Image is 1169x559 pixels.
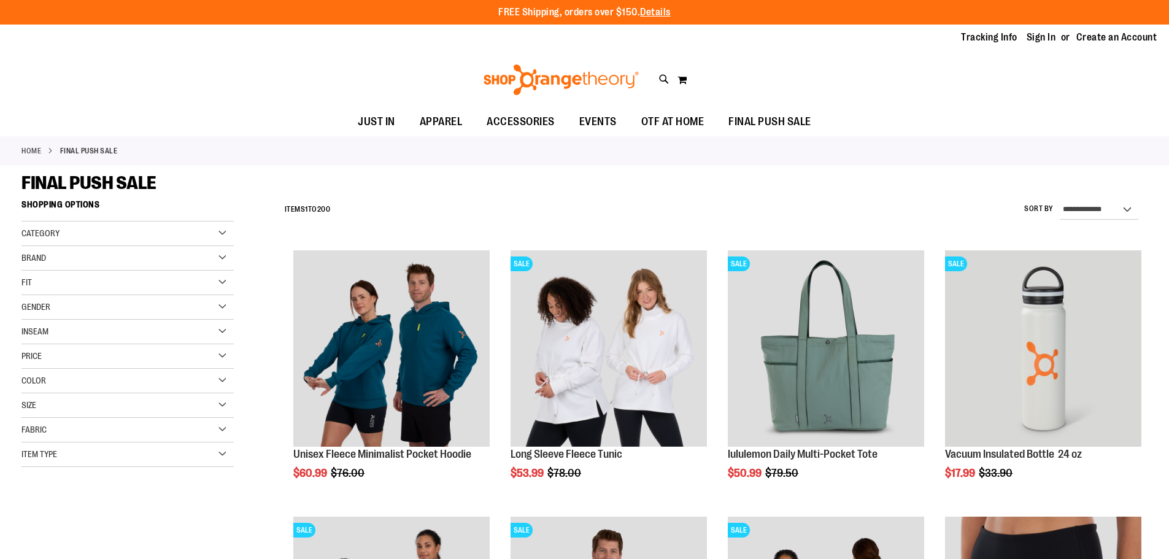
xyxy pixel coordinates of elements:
[498,6,671,20] p: FREE Shipping, orders over $150.
[293,467,329,479] span: $60.99
[21,253,46,263] span: Brand
[21,351,42,361] span: Price
[1024,204,1054,214] label: Sort By
[420,108,463,136] span: APPAREL
[21,277,32,287] span: Fit
[21,172,156,193] span: FINAL PUSH SALE
[945,448,1082,460] a: Vacuum Insulated Bottle 24 oz
[293,523,315,538] span: SALE
[21,194,234,222] strong: Shopping Options
[487,108,555,136] span: ACCESSORIES
[979,467,1014,479] span: $33.90
[945,256,967,271] span: SALE
[21,400,36,410] span: Size
[728,250,924,447] img: lululemon Daily Multi-Pocket Tote
[939,244,1148,511] div: product
[728,250,924,449] a: lululemon Daily Multi-Pocket ToteSALE
[511,250,707,447] img: Product image for Fleece Long Sleeve
[21,376,46,385] span: Color
[579,108,617,136] span: EVENTS
[317,205,331,214] span: 200
[511,256,533,271] span: SALE
[285,200,331,219] h2: Items to
[765,467,800,479] span: $79.50
[640,7,671,18] a: Details
[293,448,471,460] a: Unisex Fleece Minimalist Pocket Hoodie
[482,64,641,95] img: Shop Orangetheory
[1076,31,1157,44] a: Create an Account
[722,244,930,511] div: product
[728,523,750,538] span: SALE
[21,302,50,312] span: Gender
[21,145,41,156] a: Home
[511,250,707,449] a: Product image for Fleece Long SleeveSALE
[511,523,533,538] span: SALE
[511,467,546,479] span: $53.99
[331,467,366,479] span: $76.00
[728,256,750,271] span: SALE
[60,145,118,156] strong: FINAL PUSH SALE
[21,449,57,459] span: Item Type
[511,448,622,460] a: Long Sleeve Fleece Tunic
[293,250,490,447] img: Unisex Fleece Minimalist Pocket Hoodie
[21,228,60,238] span: Category
[945,467,977,479] span: $17.99
[287,244,496,511] div: product
[728,108,811,136] span: FINAL PUSH SALE
[21,425,47,434] span: Fabric
[945,250,1141,449] a: Vacuum Insulated Bottle 24 ozSALE
[641,108,704,136] span: OTF AT HOME
[305,205,308,214] span: 1
[945,250,1141,447] img: Vacuum Insulated Bottle 24 oz
[547,467,583,479] span: $78.00
[961,31,1017,44] a: Tracking Info
[1027,31,1056,44] a: Sign In
[358,108,395,136] span: JUST IN
[293,250,490,449] a: Unisex Fleece Minimalist Pocket Hoodie
[504,244,713,511] div: product
[728,448,878,460] a: lululemon Daily Multi-Pocket Tote
[21,326,48,336] span: Inseam
[728,467,763,479] span: $50.99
